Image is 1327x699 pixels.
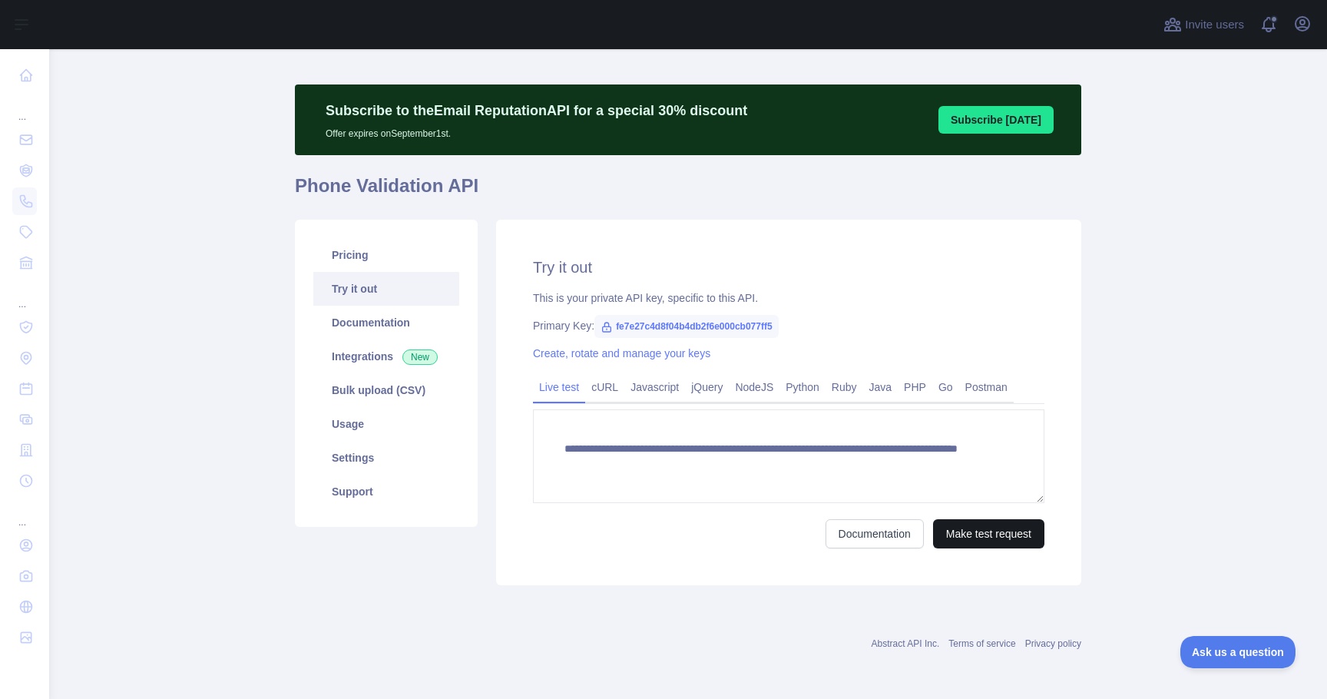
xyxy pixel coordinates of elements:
a: Java [863,375,898,399]
a: Settings [313,441,459,475]
div: ... [12,280,37,310]
h2: Try it out [533,257,1044,278]
a: Support [313,475,459,509]
p: Offer expires on September 1st. [326,121,747,140]
div: Primary Key: [533,318,1044,333]
div: ... [12,498,37,528]
a: Live test [533,375,585,399]
a: Ruby [826,375,863,399]
button: Invite users [1160,12,1247,37]
a: Documentation [826,519,924,548]
h1: Phone Validation API [295,174,1081,210]
span: New [402,349,438,365]
a: Try it out [313,272,459,306]
a: Integrations New [313,340,459,373]
a: Usage [313,407,459,441]
p: Subscribe to the Email Reputation API for a special 30 % discount [326,100,747,121]
a: cURL [585,375,624,399]
span: fe7e27c4d8f04b4db2f6e000cb077ff5 [594,315,778,338]
a: Python [779,375,826,399]
a: Documentation [313,306,459,340]
a: jQuery [685,375,729,399]
a: Javascript [624,375,685,399]
button: Make test request [933,519,1044,548]
a: Abstract API Inc. [872,638,940,649]
button: Subscribe [DATE] [938,106,1054,134]
a: Privacy policy [1025,638,1081,649]
a: Terms of service [948,638,1015,649]
a: Go [932,375,959,399]
a: PHP [898,375,932,399]
iframe: Toggle Customer Support [1180,636,1296,668]
div: This is your private API key, specific to this API. [533,290,1044,306]
a: Create, rotate and manage your keys [533,347,710,359]
a: Postman [959,375,1014,399]
a: Pricing [313,238,459,272]
div: ... [12,92,37,123]
span: Invite users [1185,16,1244,34]
a: NodeJS [729,375,779,399]
a: Bulk upload (CSV) [313,373,459,407]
